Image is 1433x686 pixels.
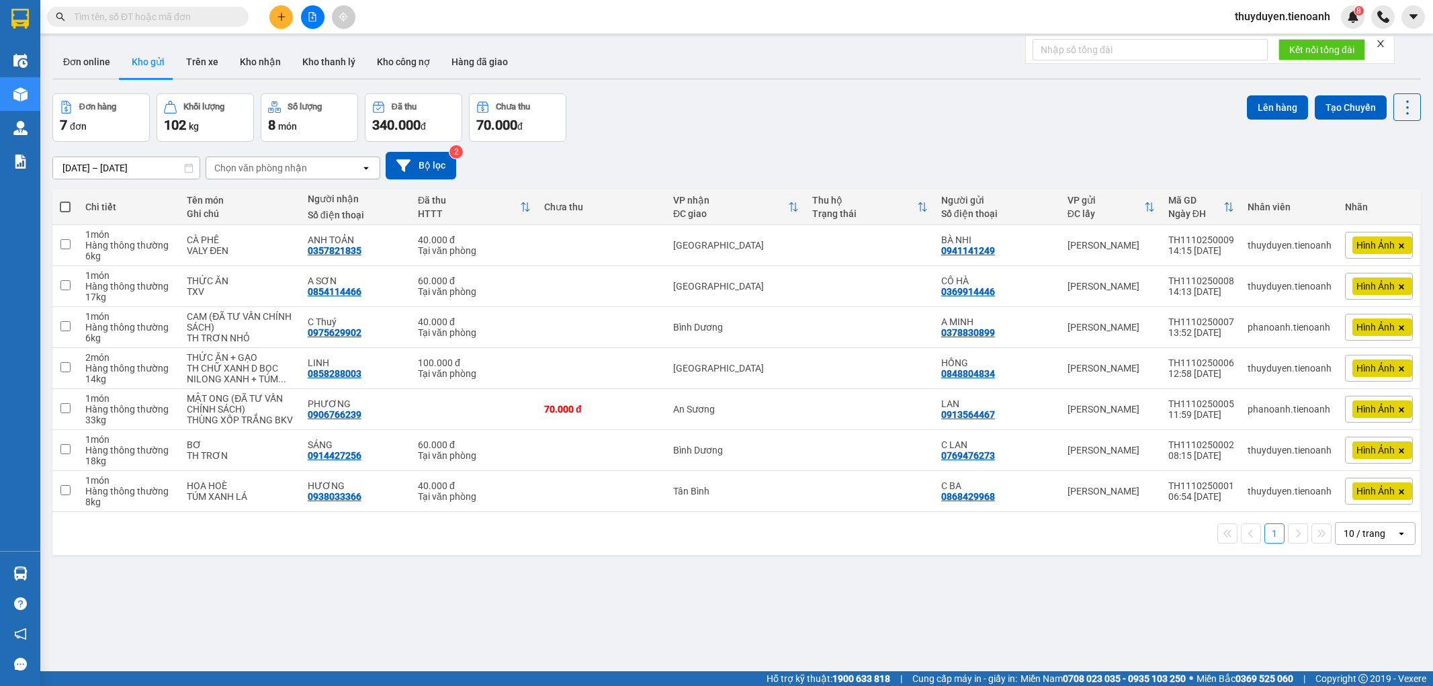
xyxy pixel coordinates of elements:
div: VALY ĐEN [187,245,294,256]
div: TH CHỮ XANH D BỌC NILONG XANH + TÚM XANH D [187,363,294,384]
svg: open [1396,528,1407,539]
div: MẬT ONG (ĐÃ TƯ VẤN CHÍNH SÁCH) [187,393,294,415]
div: Thu hộ [812,195,917,206]
span: close [1376,39,1385,48]
div: 0357821835 [308,245,361,256]
div: TH1110250002 [1168,439,1234,450]
div: 40.000 đ [418,480,531,491]
strong: 0369 525 060 [1235,673,1293,684]
div: C Thuý [308,316,404,327]
span: đ [421,121,426,132]
div: Tại văn phòng [418,368,531,379]
div: TH1110250007 [1168,316,1234,327]
span: | [1303,671,1305,686]
div: thuyduyen.tienoanh [1248,240,1332,251]
img: solution-icon [13,155,28,169]
span: Hình Ảnh [1356,362,1395,374]
div: 100.000 đ [418,357,531,368]
span: 8 [1356,6,1361,15]
div: HƯƠNG [308,480,404,491]
span: Hình Ảnh [1356,321,1395,333]
span: Hình Ảnh [1356,485,1395,497]
div: An Sương [673,404,799,415]
div: ĐC lấy [1068,208,1144,219]
div: thuyduyen.tienoanh [1248,281,1332,292]
div: 0941141249 [941,245,995,256]
input: Tìm tên, số ĐT hoặc mã đơn [74,9,232,24]
div: [PERSON_NAME] [1068,281,1155,292]
div: Số lượng [288,102,322,112]
div: 10 / trang [1344,527,1385,540]
div: TH1110250009 [1168,234,1234,245]
th: Toggle SortBy [1162,189,1241,225]
div: 0854114466 [308,286,361,297]
div: Chưa thu [544,202,660,212]
div: Tân Bình [673,486,799,497]
div: 6 kg [85,251,174,261]
div: 40.000 đ [418,316,531,327]
button: Tạo Chuyến [1315,95,1387,120]
span: Miền Nam [1021,671,1186,686]
div: Bình Dương [673,322,799,333]
th: Toggle SortBy [666,189,806,225]
div: 1 món [85,393,174,404]
button: Chưa thu70.000đ [469,93,566,142]
span: Cung cấp máy in - giấy in: [912,671,1017,686]
div: TXV [187,286,294,297]
div: TH1110250005 [1168,398,1234,409]
div: Hàng thông thường [85,240,174,251]
div: BÀ NHI [941,234,1054,245]
span: 7 [60,117,67,133]
div: 8 kg [85,497,174,507]
button: Bộ lọc [386,152,456,179]
span: | [900,671,902,686]
div: Tại văn phòng [418,450,531,461]
button: Kho công nợ [366,46,441,78]
div: 60.000 đ [418,439,531,450]
button: Kho nhận [229,46,292,78]
div: [PERSON_NAME] [1068,322,1155,333]
button: Số lượng8món [261,93,358,142]
div: 11:59 [DATE] [1168,409,1234,420]
div: 1 món [85,229,174,240]
div: Nhãn [1345,202,1413,212]
div: [GEOGRAPHIC_DATA] [673,240,799,251]
span: Hình Ảnh [1356,280,1395,292]
div: [GEOGRAPHIC_DATA] [673,363,799,374]
button: Trên xe [175,46,229,78]
div: C BA [941,480,1054,491]
div: ĐC giao [673,208,788,219]
div: 0975629902 [308,327,361,338]
span: Hình Ảnh [1356,403,1395,415]
div: CAM (ĐÃ TƯ VẤN CHÍNH SÁCH) [187,311,294,333]
div: Tại văn phòng [418,491,531,502]
img: icon-new-feature [1347,11,1359,23]
strong: 1900 633 818 [832,673,890,684]
div: 0913564467 [941,409,995,420]
div: TH1110250006 [1168,357,1234,368]
img: logo-vxr [11,9,29,29]
div: 08:15 [DATE] [1168,450,1234,461]
img: warehouse-icon [13,54,28,68]
div: LAN [941,398,1054,409]
div: Người nhận [308,194,404,204]
span: kg [189,121,199,132]
div: 2 món [85,352,174,363]
div: [PERSON_NAME] [1068,486,1155,497]
div: thuyduyen.tienoanh [1248,486,1332,497]
span: món [278,121,297,132]
button: Hàng đã giao [441,46,519,78]
div: thuyduyen.tienoanh [1248,363,1332,374]
div: ANH TOẢN [308,234,404,245]
div: Tên món [187,195,294,206]
div: 0938033366 [308,491,361,502]
div: [PERSON_NAME] [1068,363,1155,374]
div: Ghi chú [187,208,294,219]
span: 102 [164,117,186,133]
div: CÀ PHÊ [187,234,294,245]
div: [PERSON_NAME] [1068,404,1155,415]
div: THỨC ĂN + GẠO [187,352,294,363]
div: VP nhận [673,195,788,206]
div: 0914427256 [308,450,361,461]
div: Hàng thông thường [85,281,174,292]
